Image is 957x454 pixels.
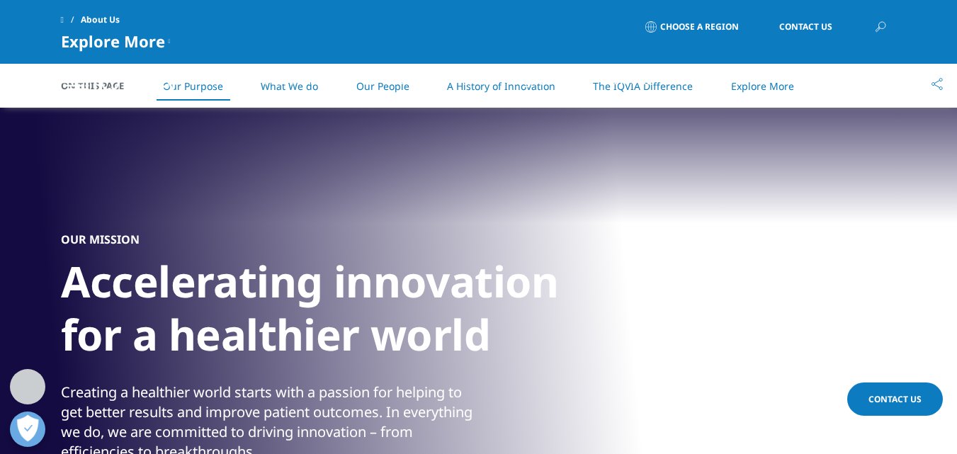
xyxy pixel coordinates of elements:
a: Products [383,71,438,88]
a: Solutions [263,71,319,88]
a: Careers [715,71,761,88]
span: Choose a Region [660,21,739,33]
img: IQVIA Healthcare Information Technology and Pharma Clinical Research Company [61,73,174,93]
a: Contact Us [847,382,943,416]
h5: OUR MISSION [61,232,140,246]
a: Insights [502,71,550,88]
span: Contact Us [779,23,832,31]
a: Contact Us [758,11,854,43]
span: Contact Us [868,393,922,405]
button: Open Preferences [10,412,45,447]
a: About [614,71,651,88]
nav: Primary [180,50,897,116]
h1: Accelerating innovation for a healthier world [61,255,592,370]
